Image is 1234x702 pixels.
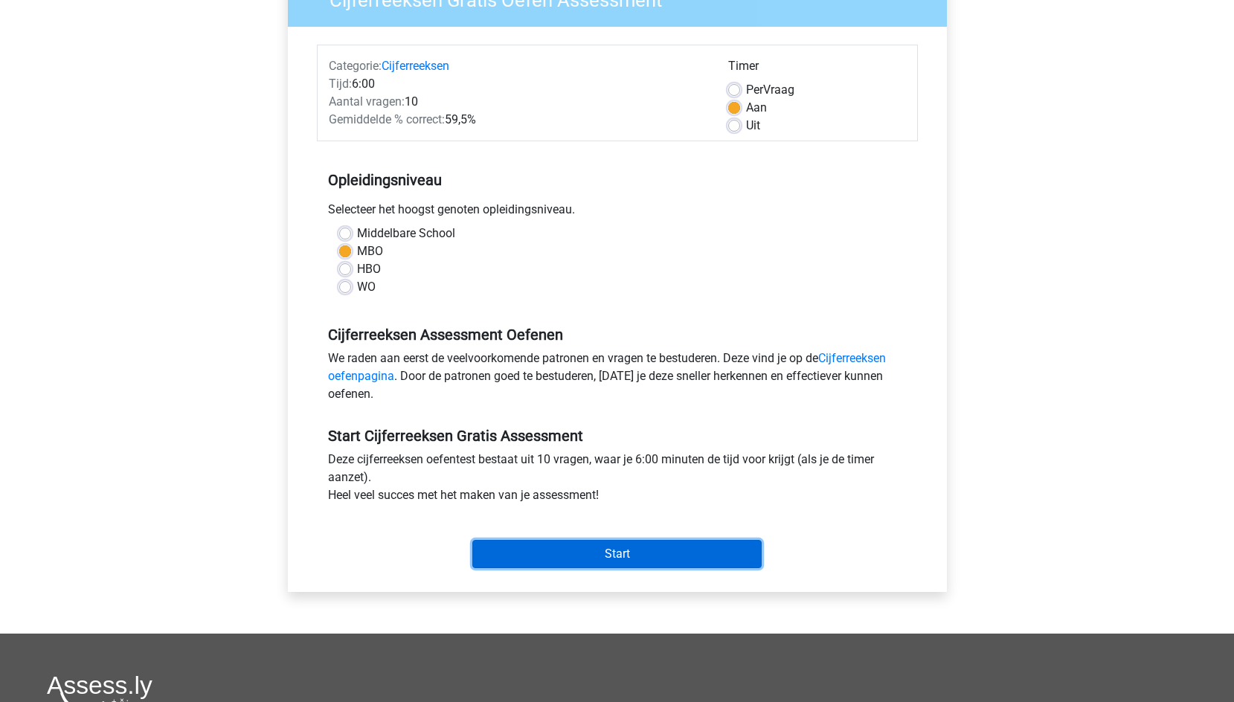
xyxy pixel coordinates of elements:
div: Deze cijferreeksen oefentest bestaat uit 10 vragen, waar je 6:00 minuten de tijd voor krijgt (als... [317,451,918,510]
h5: Cijferreeksen Assessment Oefenen [328,326,907,344]
div: 10 [318,93,717,111]
span: Gemiddelde % correct: [329,112,445,126]
input: Start [472,540,762,568]
label: WO [357,278,376,296]
label: Middelbare School [357,225,455,242]
label: Vraag [746,81,794,99]
span: Categorie: [329,59,382,73]
span: Tijd: [329,77,352,91]
h5: Opleidingsniveau [328,165,907,195]
label: HBO [357,260,381,278]
a: Cijferreeksen [382,59,449,73]
h5: Start Cijferreeksen Gratis Assessment [328,427,907,445]
div: 59,5% [318,111,717,129]
span: Per [746,83,763,97]
div: Selecteer het hoogst genoten opleidingsniveau. [317,201,918,225]
div: We raden aan eerst de veelvoorkomende patronen en vragen te bestuderen. Deze vind je op de . Door... [317,350,918,409]
label: Uit [746,117,760,135]
span: Aantal vragen: [329,94,405,109]
div: Timer [728,57,906,81]
label: MBO [357,242,383,260]
div: 6:00 [318,75,717,93]
label: Aan [746,99,767,117]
